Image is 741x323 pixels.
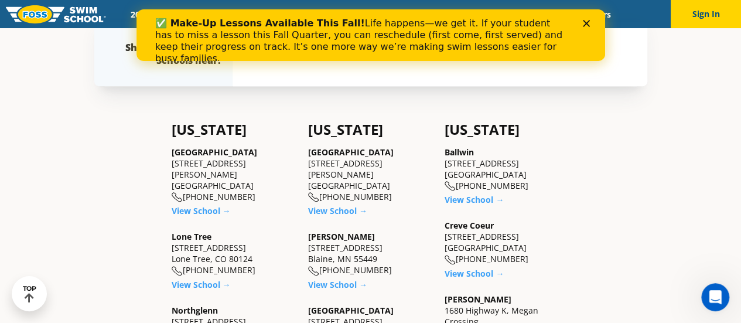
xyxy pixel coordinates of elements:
div: [STREET_ADDRESS][PERSON_NAME] [GEOGRAPHIC_DATA] [PHONE_NUMBER] [172,147,296,203]
a: Blog [535,9,572,20]
img: location-phone-o-icon.svg [172,266,183,276]
a: Schools [194,9,243,20]
a: Swim Like [PERSON_NAME] [411,9,535,20]
img: location-phone-o-icon.svg [445,181,456,191]
div: Show me Foss Swim Schools near: [118,41,221,67]
a: [GEOGRAPHIC_DATA] [308,305,394,316]
a: View School → [172,205,231,216]
a: View School → [308,205,367,216]
a: Lone Tree [172,231,211,242]
div: [STREET_ADDRESS] [GEOGRAPHIC_DATA] [PHONE_NUMBER] [445,147,569,192]
a: 2025 Calendar [121,9,194,20]
a: [GEOGRAPHIC_DATA] [172,147,257,158]
a: View School → [172,279,231,290]
a: View School → [308,279,367,290]
a: Creve Coeur [445,220,494,231]
a: Ballwin [445,147,474,158]
div: [STREET_ADDRESS][PERSON_NAME] [GEOGRAPHIC_DATA] [PHONE_NUMBER] [308,147,433,203]
div: Close [446,11,458,18]
a: Careers [572,9,620,20]
img: location-phone-o-icon.svg [308,192,319,202]
iframe: Intercom live chat [701,283,729,311]
a: Swim Path® Program [243,9,346,20]
a: View School → [445,268,504,279]
a: About FOSS [346,9,411,20]
h4: [US_STATE] [445,121,569,138]
h4: [US_STATE] [308,121,433,138]
div: Life happens—we get it. If your student has to miss a lesson this Fall Quarter, you can reschedul... [19,8,431,55]
div: [STREET_ADDRESS] [GEOGRAPHIC_DATA] [PHONE_NUMBER] [445,220,569,265]
a: Northglenn [172,305,218,316]
div: [STREET_ADDRESS] Blaine, MN 55449 [PHONE_NUMBER] [308,231,433,276]
h4: [US_STATE] [172,121,296,138]
b: ✅ Make-Up Lessons Available This Fall! [19,8,228,19]
a: [GEOGRAPHIC_DATA] [308,147,394,158]
a: [PERSON_NAME] [445,294,511,305]
div: TOP [23,285,36,303]
iframe: Intercom live chat banner [136,9,605,61]
img: location-phone-o-icon.svg [308,266,319,276]
a: View School → [445,194,504,205]
a: [PERSON_NAME] [308,231,375,242]
div: [STREET_ADDRESS] Lone Tree, CO 80124 [PHONE_NUMBER] [172,231,296,276]
img: FOSS Swim School Logo [6,5,106,23]
img: location-phone-o-icon.svg [172,192,183,202]
img: location-phone-o-icon.svg [445,255,456,265]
